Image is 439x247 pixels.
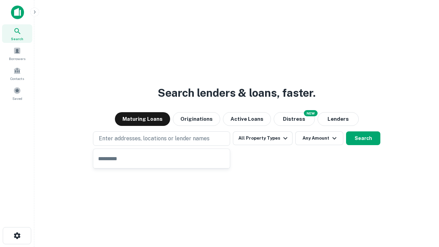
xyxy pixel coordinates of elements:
button: Any Amount [295,131,343,145]
button: Search distressed loans with lien and other non-mortgage details. [274,112,315,126]
button: Enter addresses, locations or lender names [93,131,230,146]
span: Borrowers [9,56,25,61]
button: Search [346,131,380,145]
iframe: Chat Widget [405,192,439,225]
button: Active Loans [223,112,271,126]
a: Borrowers [2,44,32,63]
button: Maturing Loans [115,112,170,126]
a: Search [2,24,32,43]
button: Originations [173,112,220,126]
button: Lenders [318,112,359,126]
img: capitalize-icon.png [11,5,24,19]
a: Contacts [2,64,32,83]
span: Contacts [10,76,24,81]
span: Saved [12,96,22,101]
button: All Property Types [233,131,293,145]
span: Search [11,36,23,42]
h3: Search lenders & loans, faster. [158,85,316,101]
p: Enter addresses, locations or lender names [99,134,210,143]
a: Saved [2,84,32,103]
div: NEW [304,110,318,116]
